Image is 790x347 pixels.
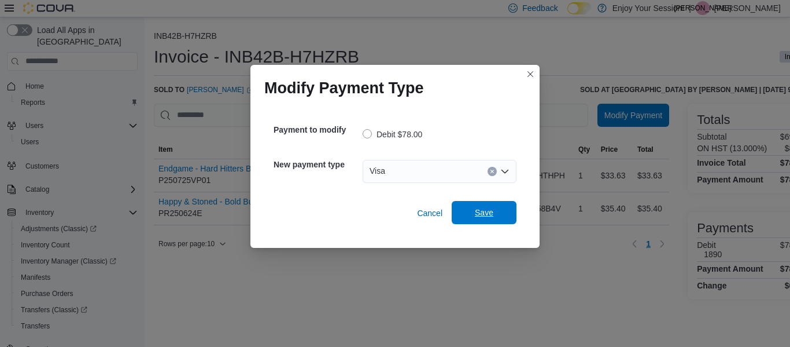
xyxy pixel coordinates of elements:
[274,118,360,141] h5: Payment to modify
[370,164,385,178] span: Visa
[475,207,493,218] span: Save
[523,67,537,81] button: Closes this modal window
[264,79,424,97] h1: Modify Payment Type
[274,153,360,176] h5: New payment type
[390,165,391,178] input: Accessible screen reader label
[363,127,422,141] label: Debit $78.00
[488,167,497,176] button: Clear input
[412,202,447,225] button: Cancel
[417,207,442,219] span: Cancel
[500,167,510,176] button: Open list of options
[452,201,516,224] button: Save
